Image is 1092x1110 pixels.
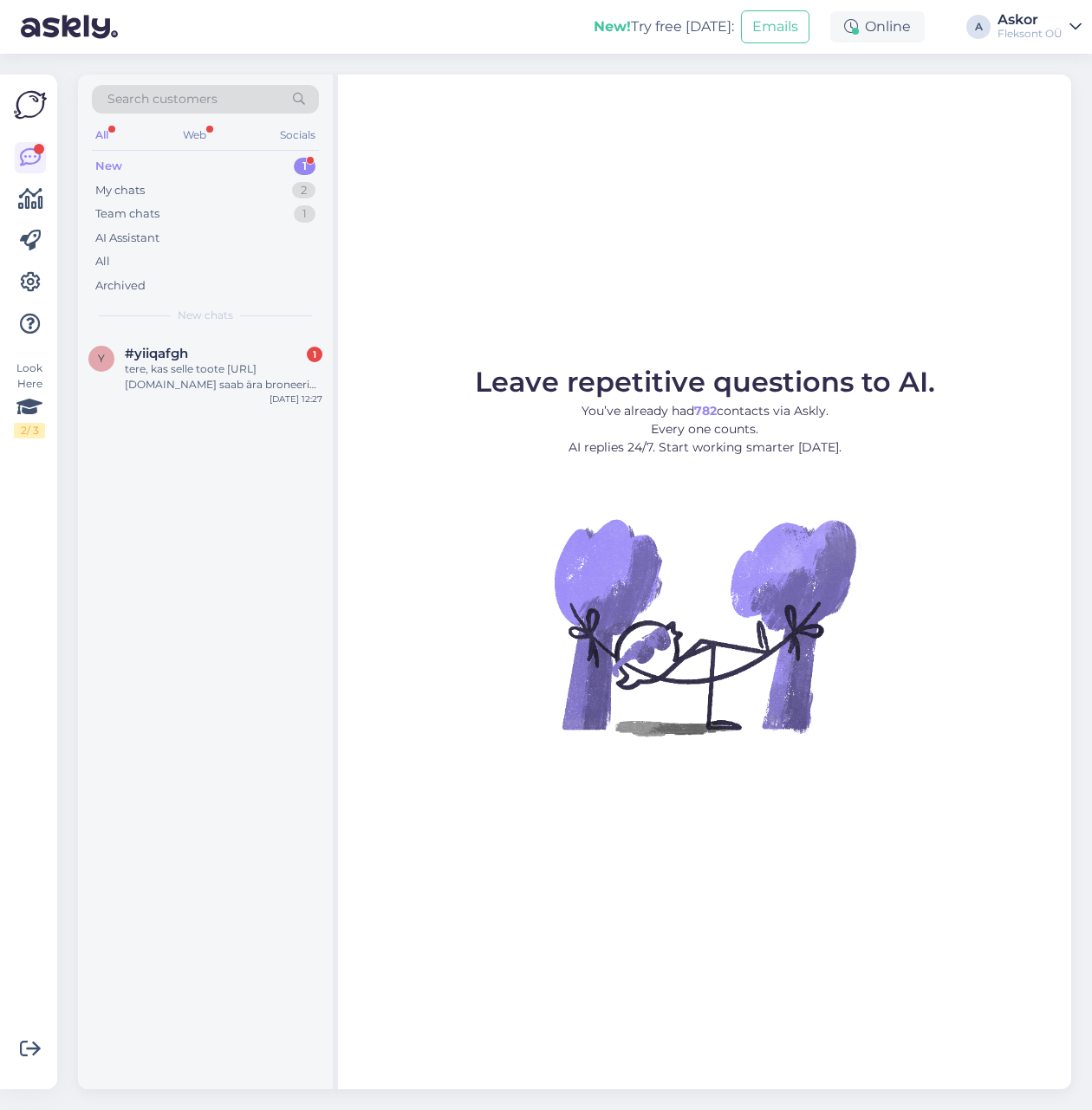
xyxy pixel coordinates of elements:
[830,11,925,42] div: Online
[594,18,631,35] b: New!
[294,205,315,223] div: 1
[14,360,45,438] div: Look Here
[307,347,322,362] div: 1
[125,346,188,361] span: #yiiqafgh
[270,393,322,406] div: [DATE] 12:27
[475,365,935,399] span: Leave repetitive questions to AI.
[294,158,315,175] div: 1
[694,403,717,419] b: 782
[95,253,110,270] div: All
[549,471,861,782] img: No Chat active
[95,205,159,223] div: Team chats
[998,13,1082,41] a: AskorFleksont OÜ
[475,402,935,457] p: You’ve already had contacts via Askly. Every one counts. AI replies 24/7. Start working smarter [...
[292,182,315,199] div: 2
[998,13,1063,27] div: Askor
[276,124,319,146] div: Socials
[98,352,105,365] span: y
[95,182,145,199] div: My chats
[95,158,122,175] div: New
[95,230,159,247] div: AI Assistant
[125,361,322,393] div: tere, kas selle toote [URL][DOMAIN_NAME] saab ära broneerida [GEOGRAPHIC_DATA]?
[594,16,734,37] div: Try free [DATE]:
[92,124,112,146] div: All
[14,88,47,121] img: Askly Logo
[741,10,809,43] button: Emails
[107,90,218,108] span: Search customers
[95,277,146,295] div: Archived
[178,308,233,323] span: New chats
[179,124,210,146] div: Web
[998,27,1063,41] div: Fleksont OÜ
[14,423,45,438] div: 2 / 3
[966,15,991,39] div: A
